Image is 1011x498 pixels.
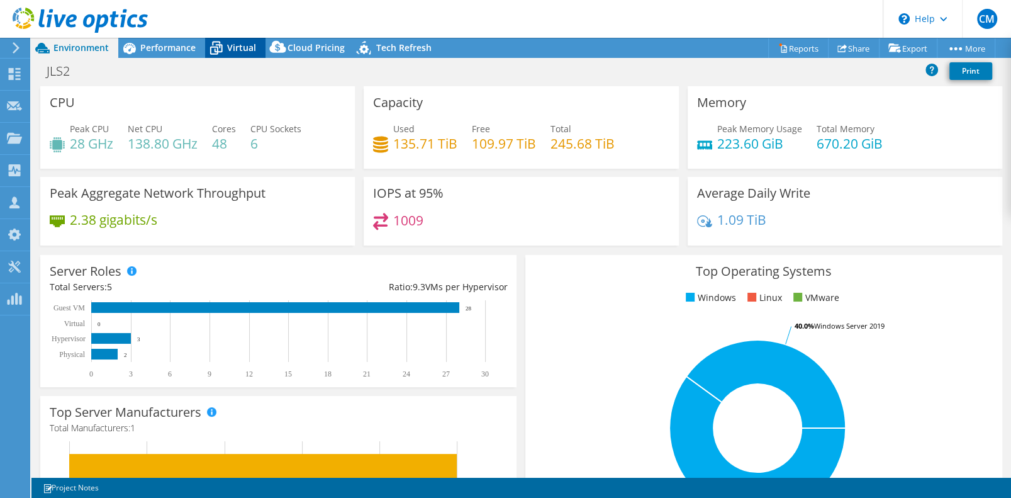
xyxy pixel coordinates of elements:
li: VMware [790,291,839,305]
div: Total Servers: [50,280,279,294]
span: Used [393,123,415,135]
span: Performance [140,42,196,54]
li: Windows [683,291,736,305]
text: 24 [403,370,410,378]
text: Virtual [64,319,86,328]
h3: Memory [697,96,746,110]
span: Free [472,123,490,135]
text: 18 [324,370,332,378]
h3: Average Daily Write [697,186,810,200]
text: 30 [481,370,489,378]
span: 1 [130,422,135,434]
h3: Top Server Manufacturers [50,405,201,419]
span: Tech Refresh [376,42,432,54]
h4: 28 GHz [70,137,113,150]
a: More [937,38,995,58]
text: 3 [137,336,140,342]
text: Hypervisor [52,334,86,343]
h4: 138.80 GHz [128,137,198,150]
a: Project Notes [34,480,108,495]
h3: CPU [50,96,75,110]
span: Total [550,123,571,135]
text: 3 [129,370,133,378]
span: Cores [212,123,236,135]
h4: 135.71 TiB [393,137,457,150]
span: Net CPU [128,123,162,135]
a: Share [828,38,880,58]
tspan: Windows Server 2019 [814,321,885,331]
h3: Top Operating Systems [535,264,992,278]
text: 6 [168,370,172,378]
text: 9 [208,370,211,378]
div: Ratio: VMs per Hypervisor [279,280,508,294]
span: Virtual [227,42,256,54]
tspan: 40.0% [795,321,814,331]
text: 27 [442,370,450,378]
h4: 245.68 TiB [550,137,615,150]
span: Peak CPU [70,123,109,135]
h3: Capacity [373,96,423,110]
h3: IOPS at 95% [373,186,444,200]
text: 12 [245,370,253,378]
svg: \n [898,13,910,25]
text: 28 [466,305,472,312]
text: Physical [59,350,85,359]
span: 5 [107,281,112,293]
span: Total Memory [817,123,874,135]
h4: 1009 [393,213,423,227]
span: Cloud Pricing [288,42,345,54]
h4: 223.60 GiB [717,137,802,150]
h4: 48 [212,137,236,150]
li: Linux [744,291,782,305]
span: CM [977,9,997,29]
span: Peak Memory Usage [717,123,802,135]
h4: Total Manufacturers: [50,421,507,435]
text: 0 [98,321,101,327]
h4: 1.09 TiB [717,213,766,227]
h3: Server Roles [50,264,121,278]
text: 21 [363,370,371,378]
span: 9.3 [412,281,425,293]
text: 2 [124,352,127,358]
h3: Peak Aggregate Network Throughput [50,186,265,200]
span: Environment [53,42,109,54]
text: 0 [89,370,93,378]
a: Print [949,62,992,80]
h4: 109.97 TiB [472,137,536,150]
a: Reports [768,38,829,58]
a: Export [879,38,937,58]
h4: 2.38 gigabits/s [70,213,157,227]
h1: JLS2 [41,64,89,78]
text: 15 [284,370,292,378]
h4: 670.20 GiB [817,137,883,150]
span: CPU Sockets [250,123,301,135]
h4: 6 [250,137,301,150]
text: Guest VM [53,303,85,312]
